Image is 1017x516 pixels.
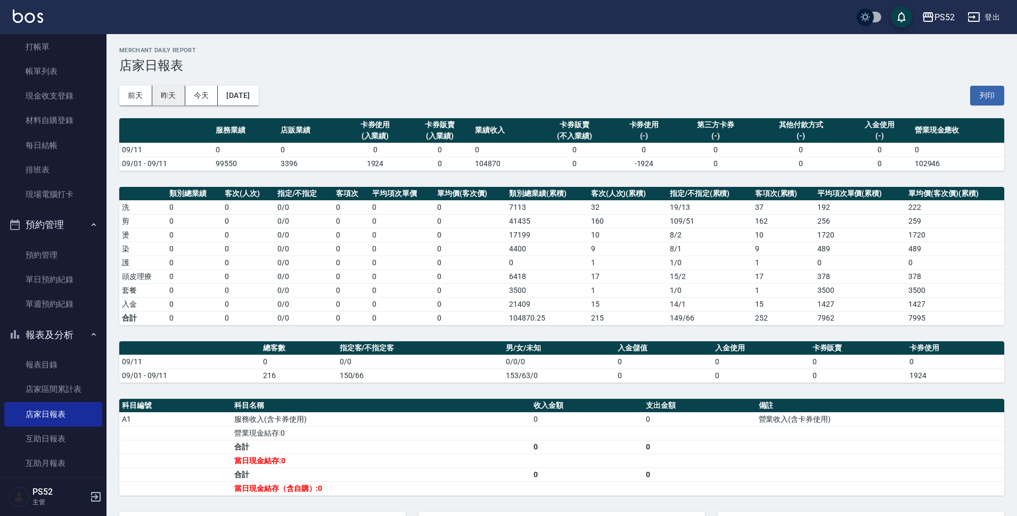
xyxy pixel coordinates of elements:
[222,256,275,269] td: 0
[167,187,222,201] th: 類別總業績
[410,119,470,130] div: 卡券販賣
[506,256,588,269] td: 0
[370,214,434,228] td: 0
[472,157,537,170] td: 104870
[337,368,504,382] td: 150/66
[503,355,615,368] td: 0/0/0
[643,399,756,413] th: 支出金額
[612,143,677,157] td: 0
[333,228,370,242] td: 0
[752,242,815,256] td: 9
[119,399,232,413] th: 科目編號
[4,321,102,349] button: 報表及分析
[667,297,752,311] td: 14 / 1
[614,130,674,142] div: (-)
[588,187,667,201] th: 客次(人次)(累積)
[506,311,588,325] td: 104870.25
[370,200,434,214] td: 0
[167,242,222,256] td: 0
[963,7,1004,27] button: 登出
[907,368,1004,382] td: 1924
[531,399,643,413] th: 收入金額
[906,214,1004,228] td: 259
[167,256,222,269] td: 0
[434,242,506,256] td: 0
[752,269,815,283] td: 17
[333,242,370,256] td: 0
[815,311,906,325] td: 7962
[333,200,370,214] td: 0
[755,143,847,157] td: 0
[119,256,167,269] td: 護
[815,200,906,214] td: 192
[346,130,405,142] div: (入業績)
[370,283,434,297] td: 0
[588,228,667,242] td: 10
[4,108,102,133] a: 材料自購登錄
[434,311,506,325] td: 0
[891,6,912,28] button: save
[260,341,337,355] th: 總客數
[588,269,667,283] td: 17
[333,269,370,283] td: 0
[333,214,370,228] td: 0
[506,297,588,311] td: 21409
[222,297,275,311] td: 0
[531,468,643,481] td: 0
[370,187,434,201] th: 平均項次單價
[815,214,906,228] td: 256
[343,157,408,170] td: 1924
[667,187,752,201] th: 指定/不指定(累積)
[434,283,506,297] td: 0
[970,86,1004,105] button: 列印
[906,311,1004,325] td: 7995
[218,86,258,105] button: [DATE]
[667,200,752,214] td: 19 / 13
[407,157,472,170] td: 0
[815,283,906,297] td: 3500
[815,242,906,256] td: 489
[167,200,222,214] td: 0
[278,157,343,170] td: 3396
[906,256,1004,269] td: 0
[752,214,815,228] td: 162
[756,412,1005,426] td: 營業收入(含卡券使用)
[810,341,907,355] th: 卡券販賣
[167,214,222,228] td: 0
[119,399,1004,496] table: a dense table
[676,157,754,170] td: 0
[434,214,506,228] td: 0
[506,269,588,283] td: 6418
[222,214,275,228] td: 0
[934,11,955,24] div: PS52
[815,297,906,311] td: 1427
[4,476,102,500] a: 互助排行榜
[222,187,275,201] th: 客次(人次)
[4,267,102,292] a: 單日預約紀錄
[4,182,102,207] a: 現場電腦打卡
[588,214,667,228] td: 160
[850,119,909,130] div: 入金使用
[370,228,434,242] td: 0
[343,143,408,157] td: 0
[815,187,906,201] th: 平均項次單價(累積)
[333,256,370,269] td: 0
[917,6,959,28] button: PS52
[9,486,30,507] img: Person
[119,86,152,105] button: 前天
[167,228,222,242] td: 0
[119,228,167,242] td: 燙
[503,368,615,382] td: 153/63/0
[185,86,218,105] button: 今天
[531,440,643,454] td: 0
[222,228,275,242] td: 0
[275,200,334,214] td: 0 / 0
[337,341,504,355] th: 指定客/不指定客
[752,256,815,269] td: 1
[167,283,222,297] td: 0
[434,187,506,201] th: 單均價(客次價)
[119,355,260,368] td: 09/11
[333,283,370,297] td: 0
[4,243,102,267] a: 預約管理
[752,311,815,325] td: 252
